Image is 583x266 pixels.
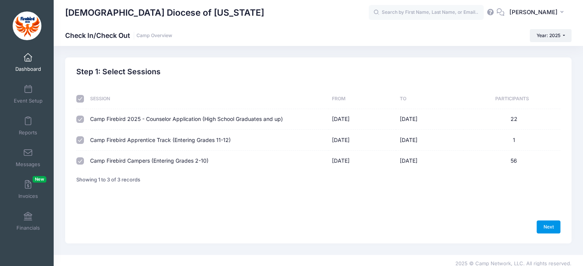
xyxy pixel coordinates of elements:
[463,109,560,130] td: 22
[86,89,328,109] th: Session
[136,33,172,39] a: Camp Overview
[76,67,161,76] h2: Step 1: Select Sessions
[537,220,560,233] a: Next
[10,81,46,108] a: Event Setup
[10,113,46,139] a: Reports
[328,130,396,150] td: [DATE]
[16,161,40,168] span: Messages
[463,89,560,109] th: Participants
[509,8,558,16] span: [PERSON_NAME]
[10,208,46,235] a: Financials
[537,33,560,38] span: Year: 2025
[396,89,463,109] th: To
[13,11,41,40] img: Episcopal Diocese of Missouri
[86,130,328,150] td: Camp Firebird Apprentice Track (Entering Grades 11-12)
[369,5,484,20] input: Search by First Name, Last Name, or Email...
[396,130,463,150] td: [DATE]
[19,129,37,136] span: Reports
[65,4,264,21] h1: [DEMOGRAPHIC_DATA] Diocese of [US_STATE]
[463,130,560,150] td: 1
[396,109,463,130] td: [DATE]
[65,31,172,39] h1: Check In/Check Out
[86,151,328,171] td: Camp Firebird Campers (Entering Grades 2-10)
[76,171,140,189] div: Showing 1 to 3 of 3 records
[10,49,46,76] a: Dashboard
[18,193,38,199] span: Invoices
[15,66,41,72] span: Dashboard
[530,29,572,42] button: Year: 2025
[396,151,463,171] td: [DATE]
[33,176,46,183] span: New
[328,109,396,130] td: [DATE]
[16,225,40,231] span: Financials
[86,109,328,130] td: Camp Firebird 2025 - Counselor Application (High School Graduates and up)
[10,144,46,171] a: Messages
[328,151,396,171] td: [DATE]
[10,176,46,203] a: InvoicesNew
[14,98,43,104] span: Event Setup
[328,89,396,109] th: From
[463,151,560,171] td: 56
[504,4,572,21] button: [PERSON_NAME]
